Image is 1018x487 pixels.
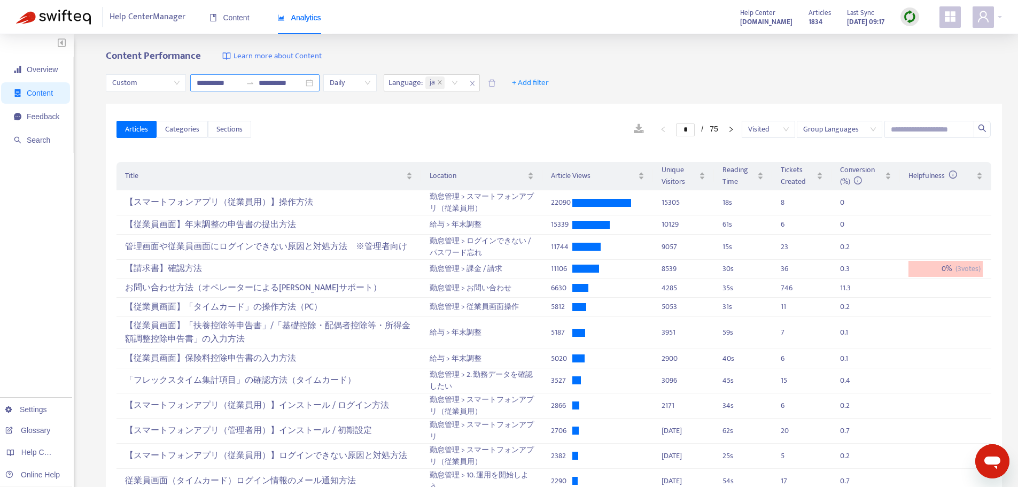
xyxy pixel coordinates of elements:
div: [DATE] [662,450,705,462]
span: area-chart [277,14,285,21]
li: 1/75 [676,123,718,136]
span: Sections [216,123,243,135]
div: 【従業員画面】年末調整の申告書の提出方法 [125,216,412,234]
td: 勤怠管理 > 従業員画面操作 [421,298,543,317]
div: 20 [781,425,802,437]
span: search [978,124,986,133]
div: 11 [781,301,802,313]
div: 62 s [722,425,764,437]
div: 0.2 [840,450,861,462]
div: 9057 [662,241,705,253]
div: 【スマートフォンアプリ（従業員用）】インストール / ログイン方法 [125,397,412,415]
span: search [14,136,21,144]
div: 35 s [722,282,764,294]
div: 0.1 [840,327,861,338]
th: Title [116,162,421,190]
span: Articles [125,123,148,135]
td: 勤怠管理 > 課金 / 請求 [421,260,543,279]
div: 「フレックスタイム集計項目」の確認方法（タイムカード） [125,372,412,390]
div: 34 s [722,400,764,412]
button: Articles [116,121,157,138]
button: + Add filter [504,74,557,91]
span: Unique Visitors [662,164,697,188]
span: Conversion (%) [840,164,875,188]
td: 勤怠管理 > お問い合わせ [421,279,543,298]
span: Learn more about Content [234,50,322,63]
span: container [14,89,21,97]
th: Article Views [542,162,653,190]
strong: 1834 [809,16,822,28]
span: + Add filter [512,76,549,89]
div: 5812 [551,301,572,313]
div: 8 [781,197,802,208]
div: 6 [781,400,802,412]
span: user [977,10,990,23]
div: [DATE] [662,425,705,437]
div: 6630 [551,282,572,294]
span: Categories [165,123,199,135]
div: 5053 [662,301,705,313]
td: 勤怠管理 > 2. 勤務データを確認したい [421,368,543,393]
th: Unique Visitors [653,162,714,190]
button: Categories [157,121,208,138]
span: ( 3 votes) [955,263,981,275]
li: Previous Page [655,123,672,136]
div: 17 [781,475,802,487]
div: 【請求書】確認方法 [125,260,412,278]
span: ja [425,76,445,89]
div: 15339 [551,219,572,230]
span: Reading Time [722,164,755,188]
th: Reading Time [714,162,772,190]
div: 15 s [722,241,764,253]
div: 54 s [722,475,764,487]
span: close [465,77,479,90]
th: Tickets Created [772,162,831,190]
a: Settings [5,405,47,414]
div: 15305 [662,197,705,208]
span: delete [488,79,496,87]
img: Swifteq [16,10,91,25]
div: 25 s [722,450,764,462]
div: 40 s [722,353,764,365]
span: / [701,125,703,133]
td: 勤怠管理 > スマートフォンアプリ [421,419,543,444]
span: ja [430,76,435,89]
span: book [209,14,217,21]
div: 7 [781,327,802,338]
strong: [DATE] 09:17 [847,16,884,28]
div: 30 s [722,263,764,275]
span: Language : [384,75,424,91]
span: Title [125,170,403,182]
div: 8539 [662,263,705,275]
div: 2382 [551,450,572,462]
td: 勤怠管理 > スマートフォンアプリ（従業員用） [421,190,543,215]
td: 勤怠管理 > スマートフォンアプリ（従業員用） [421,393,543,419]
span: Articles [809,7,831,19]
div: 0 % [908,261,983,277]
div: 11744 [551,241,572,253]
span: Group Languages [803,121,876,137]
td: 勤怠管理 > ログインできない / パスワード忘れ [421,235,543,260]
span: Help Centers [21,448,65,457]
span: close [437,80,442,86]
a: [DOMAIN_NAME] [740,16,792,28]
span: Content [27,89,53,97]
div: 23 [781,241,802,253]
img: sync.dc5367851b00ba804db3.png [903,10,916,24]
span: Last Sync [847,7,874,19]
td: 給与 > 年末調整 [421,215,543,235]
div: 0 [840,219,861,230]
div: 10129 [662,219,705,230]
div: 管理画面や従業員画面にログインできない原因と対処方法 ※管理者向け [125,238,412,256]
iframe: メッセージングウィンドウを開くボタン [975,444,1009,478]
img: image-link [222,52,231,60]
div: 0.1 [840,353,861,365]
div: 0.7 [840,425,861,437]
div: 【スマートフォンアプリ（従業員用）】ログインできない原因と対処方法 [125,447,412,465]
div: 0.2 [840,400,861,412]
span: Custom [112,75,180,91]
span: Article Views [551,170,636,182]
th: Location [421,162,543,190]
td: 給与 > 年末調整 [421,317,543,350]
